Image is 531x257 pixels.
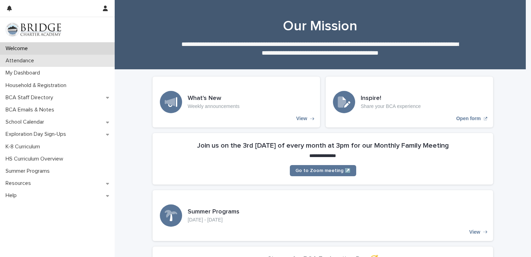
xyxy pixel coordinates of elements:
[153,77,320,127] a: View
[3,143,46,150] p: K-8 Curriculum
[469,229,480,235] p: View
[456,116,481,122] p: Open form
[3,156,69,162] p: HS Curriculum Overview
[6,23,61,37] img: V1C1m3IdTEidaUdm9Hs0
[3,57,40,64] p: Attendance
[326,77,493,127] a: Open form
[188,95,239,102] h3: What's New
[3,45,33,52] p: Welcome
[3,192,22,199] p: Help
[3,70,46,76] p: My Dashboard
[361,103,421,109] p: Share your BCA experience
[296,116,307,122] p: View
[188,103,239,109] p: Weekly announcements
[3,82,72,89] p: Household & Registration
[3,107,60,113] p: BCA Emails & Notes
[290,165,356,176] a: Go to Zoom meeting ↗️
[197,141,449,150] h2: Join us on the 3rd [DATE] of every month at 3pm for our Monthly Family Meeting
[150,18,490,34] h1: Our Mission
[3,94,59,101] p: BCA Staff Directory
[3,168,55,174] p: Summer Programs
[188,208,239,216] h3: Summer Programs
[153,190,493,241] a: View
[188,217,239,223] p: [DATE] - [DATE]
[295,168,351,173] span: Go to Zoom meeting ↗️
[3,180,36,187] p: Resources
[361,95,421,102] h3: Inspire!
[3,131,72,138] p: Exploration Day Sign-Ups
[3,119,50,125] p: School Calendar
